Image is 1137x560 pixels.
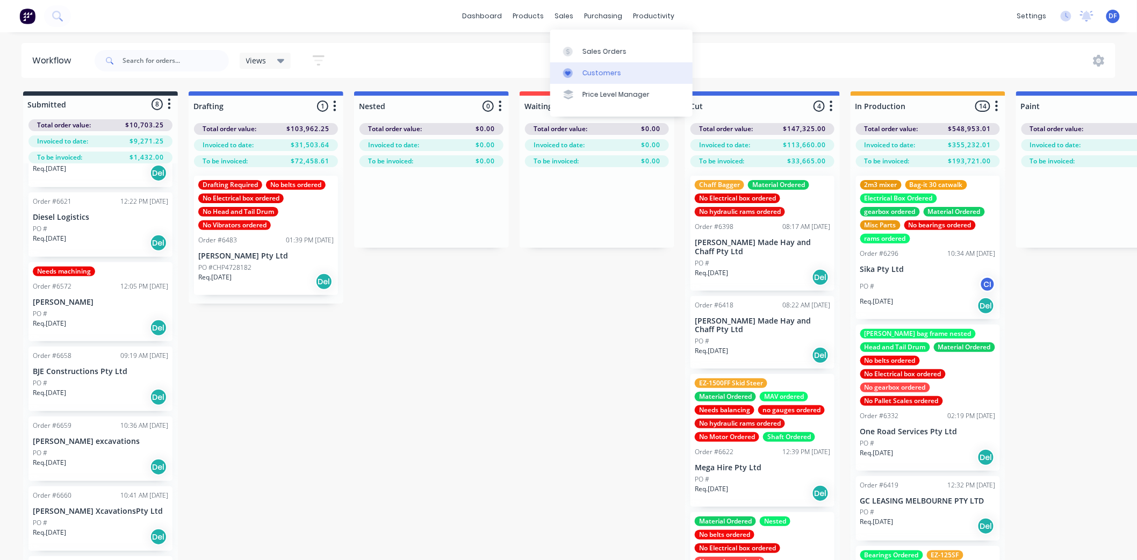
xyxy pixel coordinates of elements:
div: Del [150,528,167,545]
div: Material Ordered [695,516,756,526]
span: $72,458.61 [291,156,329,166]
span: $147,325.00 [783,124,826,134]
p: Req. [DATE] [33,319,66,328]
p: Req. [DATE] [33,528,66,537]
div: Del [150,458,167,476]
p: Req. [DATE] [695,346,728,356]
div: Order #6483 [198,235,237,245]
div: Del [977,297,995,314]
div: Del [977,449,995,466]
div: Misc Parts [860,220,901,230]
div: 08:22 AM [DATE] [782,300,830,310]
span: $0.00 [641,140,660,150]
span: $1,432.00 [129,153,164,162]
p: PO # [33,309,47,319]
div: Order #662112:22 PM [DATE]Diesel LogisticsPO #Req.[DATE]Del [28,192,172,257]
p: [PERSON_NAME] Made Hay and Chaff Pty Ltd [695,238,830,256]
span: $0.00 [476,156,495,166]
div: 10:41 AM [DATE] [120,491,168,500]
div: 09:19 AM [DATE] [120,351,168,361]
div: Order #6419 [860,480,899,490]
p: Mega Hire Pty Ltd [695,463,830,472]
span: $10,703.25 [125,120,164,130]
p: Req. [DATE] [695,484,728,494]
div: No Pallet Scales ordered [860,396,943,406]
p: [PERSON_NAME] excavations [33,437,168,446]
div: Sales Orders [582,47,627,56]
p: Req. [DATE] [33,164,66,174]
a: Price Level Manager [550,84,693,105]
span: Invoiced to date: [203,140,254,150]
span: Total order value: [534,124,587,134]
p: [PERSON_NAME] XcavationsPty Ltd [33,507,168,516]
span: Total order value: [37,120,91,130]
input: Search for orders... [123,50,229,71]
span: $103,962.25 [286,124,329,134]
div: No hydraulic rams ordered [695,419,785,428]
p: PO # [33,518,47,528]
div: No Head and Tail Drum [198,207,278,217]
div: Head and Tail Drum [860,342,930,352]
div: MAV ordered [760,392,808,401]
div: Order #6398 [695,222,733,232]
div: No belts ordered [860,356,920,365]
div: No Motor Ordered [695,432,759,442]
div: Order #6572 [33,282,71,291]
div: Bag-it 30 catwalk [905,180,967,190]
div: 12:39 PM [DATE] [782,447,830,457]
p: PO #CHP4728182 [198,263,251,272]
div: 2m3 mixerBag-it 30 catwalkElectrical Box Orderedgearbox orderedMaterial OrderedMisc PartsNo beari... [856,176,1000,319]
div: Drafting RequiredNo belts orderedNo Electrical box orderedNo Head and Tail DrumNo Vibrators order... [194,176,338,295]
div: Order #6622 [695,447,733,457]
div: No Electrical box ordered [695,543,780,553]
p: Req. [DATE] [860,517,894,527]
div: 02:19 PM [DATE] [948,411,996,421]
span: Total order value: [1030,124,1084,134]
div: [PERSON_NAME] bag frame nested [860,329,976,339]
div: EZ-1500FF Skid Steer [695,378,767,388]
span: $33,665.00 [787,156,826,166]
p: Req. [DATE] [33,234,66,243]
div: Needs balancing [695,405,754,415]
div: Needs machiningOrder #657212:05 PM [DATE][PERSON_NAME]PO #Req.[DATE]Del [28,262,172,341]
div: Order #6418 [695,300,733,310]
span: $0.00 [476,140,495,150]
div: No hydraulic rams ordered [695,207,785,217]
div: Order #6658 [33,351,71,361]
div: No gearbox ordered [860,383,930,392]
div: 10:36 AM [DATE] [120,421,168,430]
div: products [508,8,550,24]
div: Del [150,234,167,252]
p: PO # [695,336,709,346]
p: [PERSON_NAME] Pty Ltd [198,252,334,261]
div: sales [550,8,579,24]
div: Del [150,319,167,336]
div: 12:05 PM [DATE] [120,282,168,291]
a: Customers [550,62,693,84]
div: Del [977,518,995,535]
div: Customers [582,68,621,78]
div: Del [315,273,333,290]
div: Order #6659 [33,421,71,430]
span: To be invoiced: [865,156,910,166]
span: $113,660.00 [783,140,826,150]
div: EZ-125SF [927,550,963,560]
p: Req. [DATE] [860,297,894,306]
p: Sika Pty Ltd [860,265,996,274]
div: No Electrical box ordered [695,193,780,203]
div: Nested [760,516,790,526]
div: 2m3 mixer [860,180,902,190]
div: Order #6621 [33,197,71,206]
span: Invoiced to date: [368,140,419,150]
div: Del [150,389,167,406]
span: $9,271.25 [129,137,164,146]
p: Req. [DATE] [33,388,66,398]
div: [PERSON_NAME] bag frame nestedHead and Tail DrumMaterial OrderedNo belts orderedNo Electrical box... [856,325,1000,471]
span: Views [246,55,267,66]
div: CI [980,276,996,292]
div: Chaff Bagger [695,180,744,190]
p: Req. [DATE] [33,458,66,468]
p: [PERSON_NAME] [33,298,168,307]
span: Total order value: [203,124,256,134]
div: Del [812,485,829,502]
